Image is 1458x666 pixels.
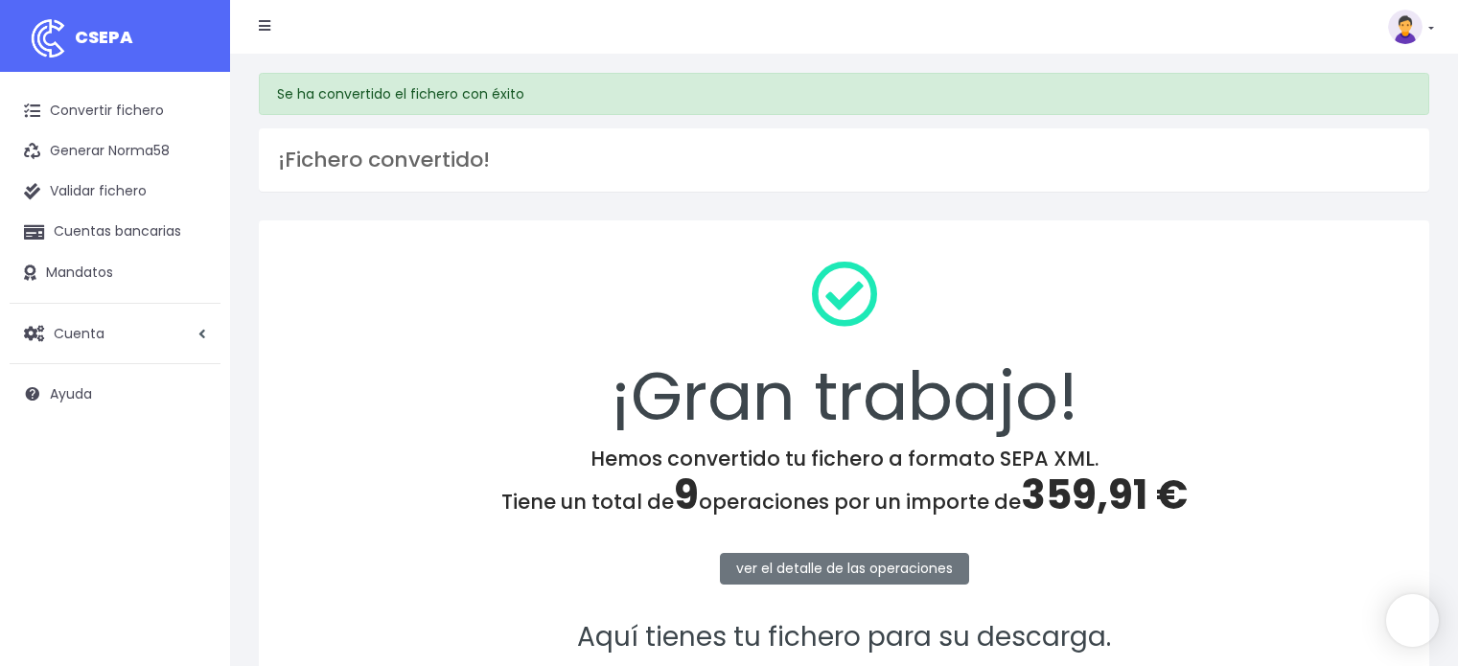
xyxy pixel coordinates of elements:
span: 9 [674,467,699,523]
h3: ¡Fichero convertido! [278,148,1410,172]
div: Se ha convertido el fichero con éxito [259,73,1429,115]
a: Convertir fichero [10,91,220,131]
a: ver el detalle de las operaciones [720,553,969,585]
span: Cuenta [54,323,104,342]
a: Validar fichero [10,172,220,212]
img: logo [24,14,72,62]
a: Ayuda [10,374,220,414]
div: ¡Gran trabajo! [284,245,1404,447]
a: Cuentas bancarias [10,212,220,252]
a: Generar Norma58 [10,131,220,172]
a: Mandatos [10,253,220,293]
h4: Hemos convertido tu fichero a formato SEPA XML. Tiene un total de operaciones por un importe de [284,447,1404,519]
img: profile [1388,10,1423,44]
p: Aquí tienes tu fichero para su descarga. [284,616,1404,659]
span: Ayuda [50,384,92,403]
a: Cuenta [10,313,220,354]
span: 359,91 € [1021,467,1188,523]
span: CSEPA [75,25,133,49]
